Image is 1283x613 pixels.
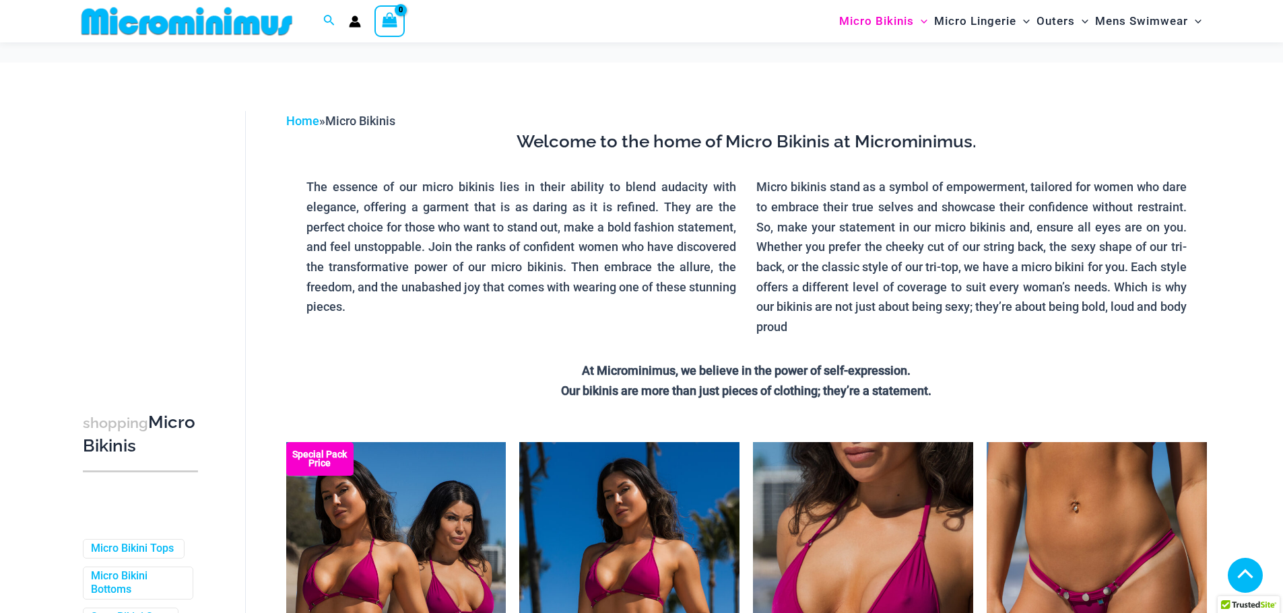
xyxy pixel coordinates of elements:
[1037,4,1075,38] span: Outers
[91,542,174,556] a: Micro Bikini Tops
[1092,4,1205,38] a: Mens SwimwearMenu ToggleMenu Toggle
[83,100,204,369] iframe: TrustedSite Certified
[756,177,1187,337] p: Micro bikinis stand as a symbol of empowerment, tailored for women who dare to embrace their true...
[1188,4,1202,38] span: Menu Toggle
[286,114,319,128] a: Home
[83,411,198,458] h3: Micro Bikinis
[839,4,914,38] span: Micro Bikinis
[834,2,1208,40] nav: Site Navigation
[306,177,737,317] p: The essence of our micro bikinis lies in their ability to blend audacity with elegance, offering ...
[931,4,1033,38] a: Micro LingerieMenu ToggleMenu Toggle
[934,4,1016,38] span: Micro Lingerie
[323,13,335,30] a: Search icon link
[1075,4,1088,38] span: Menu Toggle
[83,414,148,431] span: shopping
[1033,4,1092,38] a: OutersMenu ToggleMenu Toggle
[1095,4,1188,38] span: Mens Swimwear
[91,569,183,598] a: Micro Bikini Bottoms
[1016,4,1030,38] span: Menu Toggle
[325,114,395,128] span: Micro Bikinis
[349,15,361,28] a: Account icon link
[374,5,405,36] a: View Shopping Cart, empty
[76,6,298,36] img: MM SHOP LOGO FLAT
[836,4,931,38] a: Micro BikinisMenu ToggleMenu Toggle
[296,131,1197,153] h3: Welcome to the home of Micro Bikinis at Microminimus.
[914,4,927,38] span: Menu Toggle
[286,450,354,468] b: Special Pack Price
[286,114,395,128] span: »
[582,363,911,377] strong: At Microminimus, we believe in the power of self-expression.
[561,384,931,398] strong: Our bikinis are more than just pieces of clothing; they’re a statement.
